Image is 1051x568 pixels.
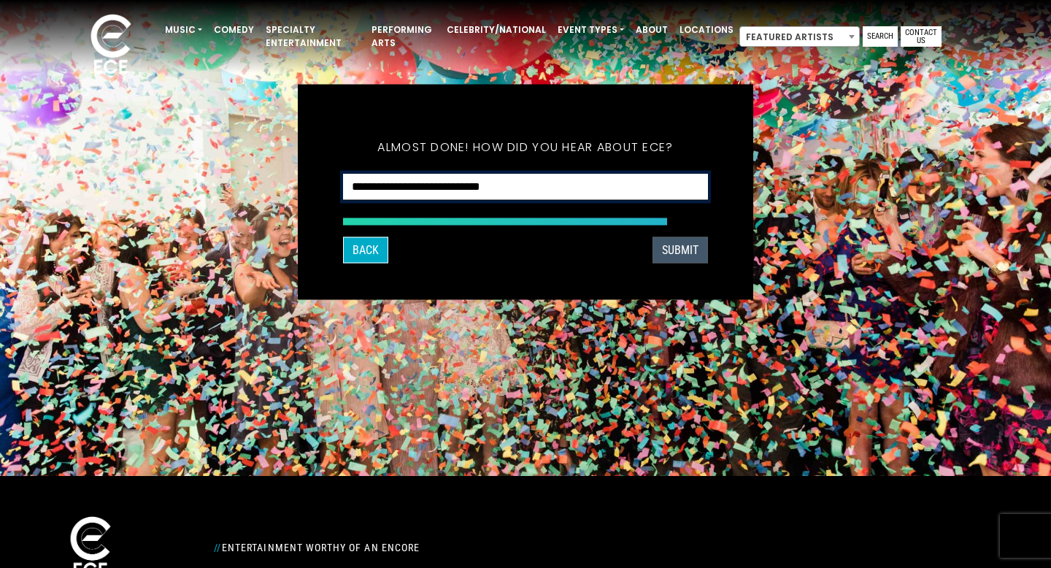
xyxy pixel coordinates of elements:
span: Featured Artists [739,26,860,47]
a: Event Types [552,18,630,42]
a: Locations [674,18,739,42]
span: // [214,542,221,553]
img: ece_new_logo_whitev2-1.png [74,10,147,81]
a: Comedy [208,18,260,42]
a: Music [159,18,208,42]
h5: Almost done! How did you hear about ECE? [343,121,708,174]
button: SUBMIT [652,237,708,264]
a: About [630,18,674,42]
a: Performing Arts [366,18,441,55]
button: Back [343,237,388,264]
div: Entertainment Worthy of an Encore [205,536,685,559]
a: Search [863,26,898,47]
a: Celebrity/National [441,18,552,42]
a: Contact Us [901,26,942,47]
span: Featured Artists [740,27,859,47]
a: Specialty Entertainment [260,18,366,55]
select: How did you hear about ECE [343,174,708,201]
